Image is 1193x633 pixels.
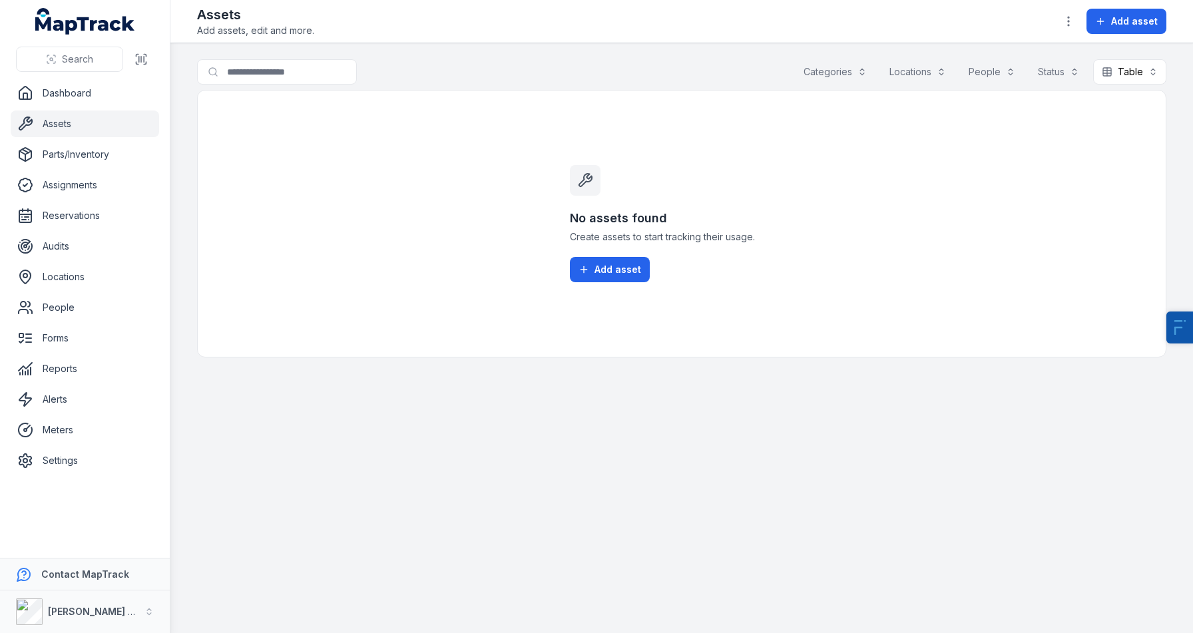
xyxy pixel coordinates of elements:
[11,80,159,106] a: Dashboard
[1029,59,1088,85] button: Status
[570,209,794,228] h3: No assets found
[197,5,314,24] h2: Assets
[11,202,159,229] a: Reservations
[960,59,1024,85] button: People
[570,230,794,244] span: Create assets to start tracking their usage.
[1086,9,1166,34] button: Add asset
[197,24,314,37] span: Add assets, edit and more.
[11,172,159,198] a: Assignments
[41,568,129,580] strong: Contact MapTrack
[570,257,650,282] button: Add asset
[1111,15,1158,28] span: Add asset
[48,606,172,617] strong: [PERSON_NAME] Electrical
[11,141,159,168] a: Parts/Inventory
[11,447,159,474] a: Settings
[11,233,159,260] a: Audits
[11,264,159,290] a: Locations
[62,53,93,66] span: Search
[11,110,159,137] a: Assets
[11,325,159,351] a: Forms
[595,263,641,276] span: Add asset
[11,294,159,321] a: People
[11,417,159,443] a: Meters
[1093,59,1166,85] button: Table
[11,355,159,382] a: Reports
[16,47,123,72] button: Search
[11,386,159,413] a: Alerts
[35,8,135,35] a: MapTrack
